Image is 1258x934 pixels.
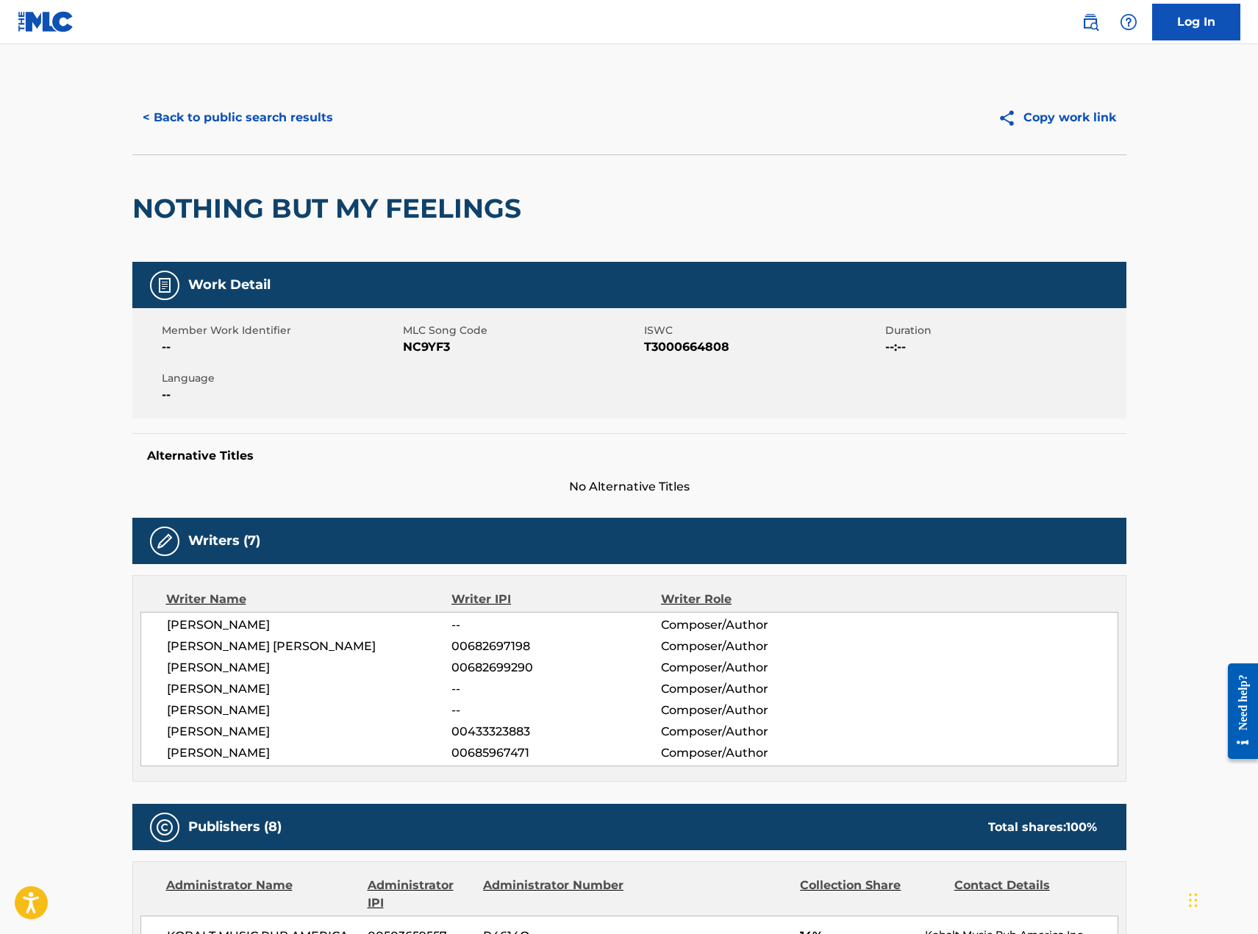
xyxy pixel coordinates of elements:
[18,11,74,32] img: MLC Logo
[156,277,174,294] img: Work Detail
[167,616,452,634] span: [PERSON_NAME]
[132,99,343,136] button: < Back to public search results
[368,877,472,912] div: Administrator IPI
[451,591,661,608] div: Writer IPI
[451,680,660,698] span: --
[661,702,851,719] span: Composer/Author
[188,277,271,293] h5: Work Detail
[661,638,851,655] span: Composer/Author
[167,744,452,762] span: [PERSON_NAME]
[451,616,660,634] span: --
[644,338,882,356] span: T3000664808
[885,323,1123,338] span: Duration
[162,323,399,338] span: Member Work Identifier
[188,819,282,835] h5: Publishers (8)
[451,659,660,677] span: 00682699290
[1066,820,1097,834] span: 100 %
[132,478,1126,496] span: No Alternative Titles
[954,877,1097,912] div: Contact Details
[167,638,452,655] span: [PERSON_NAME] [PERSON_NAME]
[162,386,399,404] span: --
[1076,7,1105,37] a: Public Search
[1217,652,1258,771] iframe: Resource Center
[451,702,660,719] span: --
[1114,7,1143,37] div: Help
[166,591,452,608] div: Writer Name
[1152,4,1240,40] a: Log In
[661,659,851,677] span: Composer/Author
[998,109,1023,127] img: Copy work link
[661,616,851,634] span: Composer/Author
[483,877,626,912] div: Administrator Number
[800,877,943,912] div: Collection Share
[661,591,851,608] div: Writer Role
[451,638,660,655] span: 00682697198
[156,819,174,836] img: Publishers
[988,819,1097,836] div: Total shares:
[661,744,851,762] span: Composer/Author
[162,371,399,386] span: Language
[403,323,640,338] span: MLC Song Code
[661,680,851,698] span: Composer/Author
[451,723,660,741] span: 00433323883
[885,338,1123,356] span: --:--
[661,723,851,741] span: Composer/Author
[1184,863,1258,934] iframe: Chat Widget
[1120,13,1137,31] img: help
[987,99,1126,136] button: Copy work link
[1189,878,1198,922] div: Drag
[167,659,452,677] span: [PERSON_NAME]
[403,338,640,356] span: NC9YF3
[188,532,260,549] h5: Writers (7)
[644,323,882,338] span: ISWC
[451,744,660,762] span: 00685967471
[156,532,174,550] img: Writers
[132,192,529,225] h2: NOTHING BUT MY FEELINGS
[1082,13,1099,31] img: search
[167,680,452,698] span: [PERSON_NAME]
[166,877,357,912] div: Administrator Name
[167,723,452,741] span: [PERSON_NAME]
[147,449,1112,463] h5: Alternative Titles
[167,702,452,719] span: [PERSON_NAME]
[162,338,399,356] span: --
